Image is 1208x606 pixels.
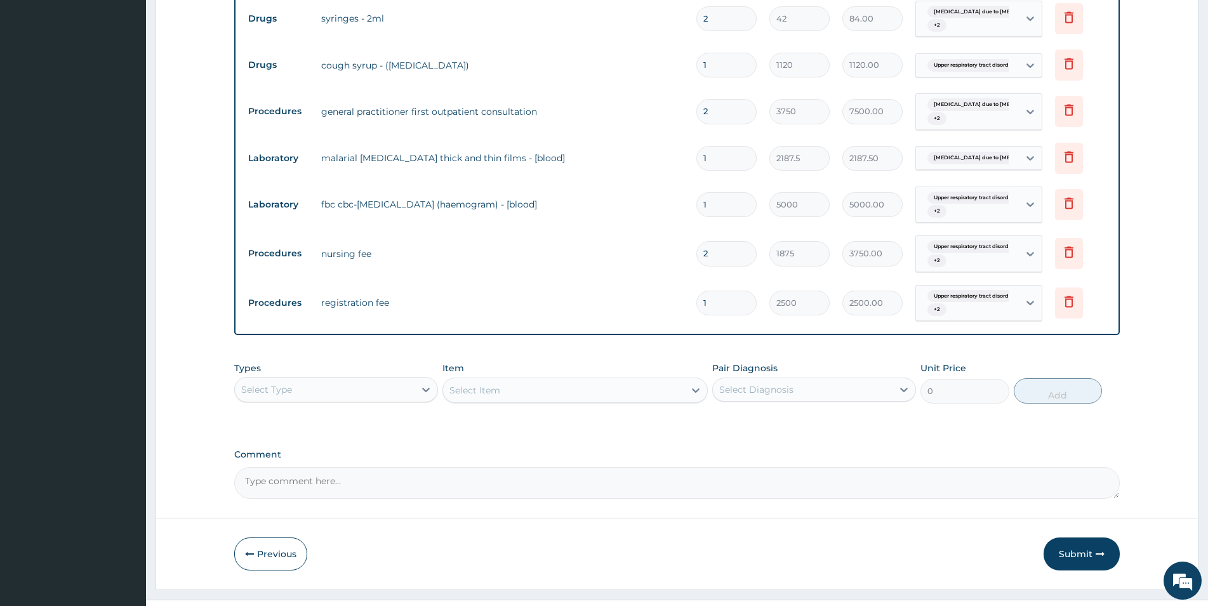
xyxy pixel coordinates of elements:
img: d_794563401_company_1708531726252_794563401 [43,63,70,95]
div: Navigation go back [14,70,33,89]
div: Select Diagnosis [719,383,793,396]
td: cough syrup - ([MEDICAL_DATA]) [315,53,690,78]
div: Minimize live chat window [208,6,239,37]
span: + 2 [927,254,946,267]
span: Upper respiratory tract disord... [927,59,1019,72]
span: Upper respiratory tract disord... [927,192,1019,204]
span: + 2 [927,19,946,32]
span: [MEDICAL_DATA] due to [MEDICAL_DATA] falc... [927,6,1068,18]
td: malarial [MEDICAL_DATA] thick and thin films - [blood] [315,145,690,171]
button: Submit [1044,537,1120,570]
span: + 2 [927,205,946,218]
td: registration fee [315,290,690,315]
div: Chat with us now [85,71,232,88]
td: Procedures [242,100,315,123]
span: [MEDICAL_DATA] due to [MEDICAL_DATA] falc... [927,152,1068,164]
span: We're online! [74,159,175,288]
label: Pair Diagnosis [712,362,778,374]
span: Upper respiratory tract disord... [927,290,1019,303]
button: Add [1014,378,1102,404]
td: Drugs [242,7,315,30]
button: Previous [234,537,307,570]
span: Upper respiratory tract disord... [927,240,1019,253]
label: Comment [234,449,1120,460]
td: Laboratory [242,147,315,170]
textarea: Type your message and hit 'Enter' [6,346,242,391]
td: general practitioner first outpatient consultation [315,99,690,124]
td: Laboratory [242,193,315,216]
td: syringes - 2ml [315,6,690,31]
label: Unit Price [920,362,966,374]
div: Select Type [241,383,292,396]
span: [MEDICAL_DATA] due to [MEDICAL_DATA] falc... [927,98,1068,111]
td: Procedures [242,291,315,315]
span: + 2 [927,303,946,316]
td: fbc cbc-[MEDICAL_DATA] (haemogram) - [blood] [315,192,690,217]
span: + 2 [927,112,946,125]
label: Item [442,362,464,374]
td: Procedures [242,242,315,265]
td: nursing fee [315,241,690,267]
td: Drugs [242,53,315,77]
label: Types [234,363,261,374]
